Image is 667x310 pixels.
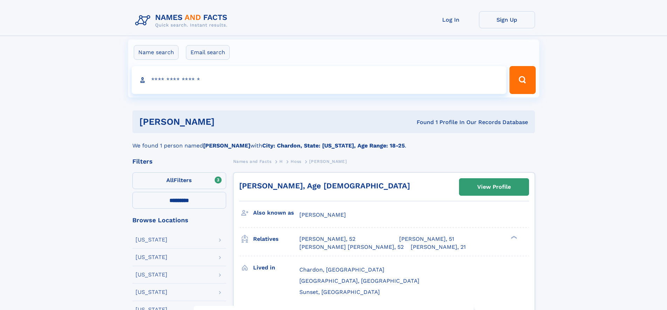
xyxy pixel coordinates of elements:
[262,142,405,149] b: City: Chardon, State: [US_STATE], Age Range: 18-25
[136,254,167,260] div: [US_STATE]
[239,181,410,190] a: [PERSON_NAME], Age [DEMOGRAPHIC_DATA]
[253,207,299,219] h3: Also known as
[132,66,507,94] input: search input
[136,289,167,295] div: [US_STATE]
[411,243,466,251] a: [PERSON_NAME], 21
[315,118,528,126] div: Found 1 Profile In Our Records Database
[139,117,316,126] h1: [PERSON_NAME]
[299,211,346,218] span: [PERSON_NAME]
[477,179,511,195] div: View Profile
[299,277,419,284] span: [GEOGRAPHIC_DATA], [GEOGRAPHIC_DATA]
[136,237,167,243] div: [US_STATE]
[132,158,226,165] div: Filters
[279,157,283,166] a: H
[479,11,535,28] a: Sign Up
[299,289,380,295] span: Sunset, [GEOGRAPHIC_DATA]
[253,233,299,245] h3: Relatives
[291,157,301,166] a: Hoss
[186,45,230,60] label: Email search
[309,159,347,164] span: [PERSON_NAME]
[134,45,179,60] label: Name search
[136,272,167,277] div: [US_STATE]
[253,262,299,274] h3: Lived in
[203,142,250,149] b: [PERSON_NAME]
[423,11,479,28] a: Log In
[299,266,384,273] span: Chardon, [GEOGRAPHIC_DATA]
[233,157,272,166] a: Names and Facts
[279,159,283,164] span: H
[299,235,355,243] a: [PERSON_NAME], 52
[132,133,535,150] div: We found 1 person named with .
[132,172,226,189] label: Filters
[399,235,454,243] a: [PERSON_NAME], 51
[509,235,517,240] div: ❯
[132,217,226,223] div: Browse Locations
[166,177,174,183] span: All
[509,66,535,94] button: Search Button
[291,159,301,164] span: Hoss
[459,179,529,195] a: View Profile
[132,11,233,30] img: Logo Names and Facts
[299,243,404,251] a: [PERSON_NAME] [PERSON_NAME], 52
